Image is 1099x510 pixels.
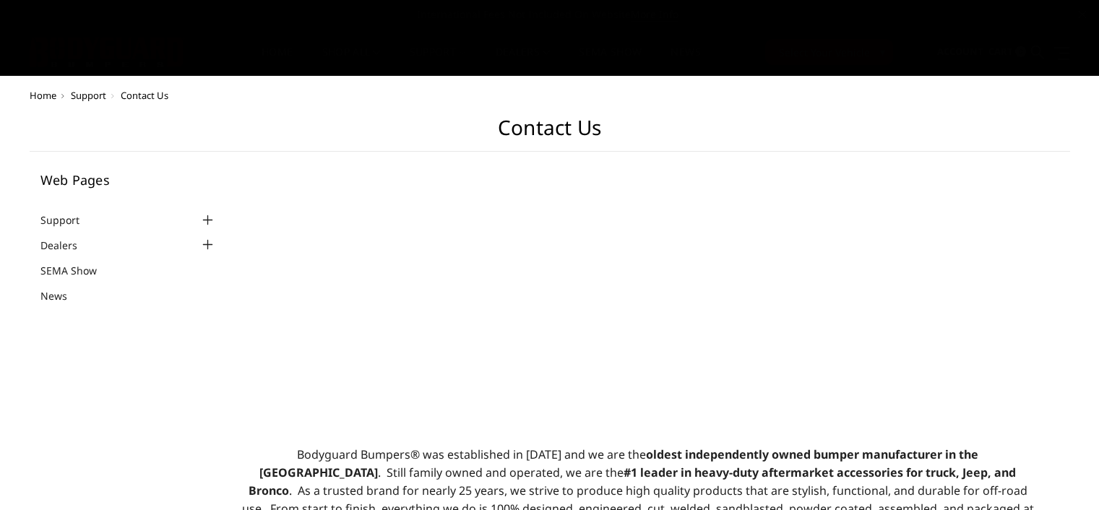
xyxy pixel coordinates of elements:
img: BODYGUARD BUMPERS [30,37,185,67]
span: Select Your Vehicle [779,45,870,60]
a: Cart 0 [988,33,1026,72]
a: Account [937,33,983,72]
a: News [671,47,700,75]
h5: Web Pages [40,173,217,186]
span: ▾ [880,44,885,59]
a: Dealers [496,47,551,75]
span: Cart [988,45,1013,58]
span: Account [937,45,983,58]
a: Support [410,47,467,75]
a: Dealers [40,238,95,253]
strong: oldest independently owned bumper manufacturer in the [GEOGRAPHIC_DATA] [259,446,978,480]
a: More Info [631,7,678,22]
h1: Contact Us [30,116,1070,152]
a: News [40,288,85,303]
span: 0 [1015,46,1026,57]
strong: #1 leader in heavy-duty aftermarket accessories for truck, Jeep, and Bronco [249,464,1017,498]
a: shop all [322,47,381,75]
button: Select Your Vehicle [765,39,893,65]
a: Support [40,212,98,228]
span: Contact Us [121,89,168,102]
a: Home [262,47,293,75]
a: SEMA Show [579,47,642,75]
a: Support [71,89,106,102]
a: Home [30,89,56,102]
a: SEMA Show [40,263,115,278]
